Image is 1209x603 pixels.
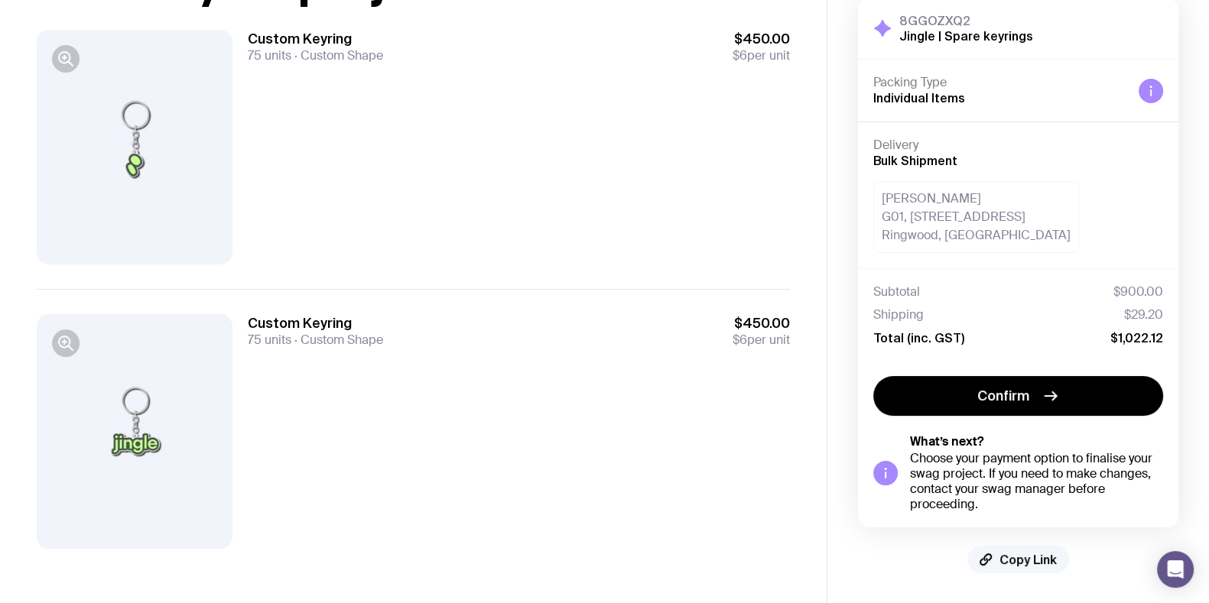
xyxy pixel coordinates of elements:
[873,138,1163,153] h4: Delivery
[248,314,383,332] h3: Custom Keyring
[873,330,964,345] span: Total (inc. GST)
[1124,307,1163,323] span: $29.20
[733,332,790,348] span: per unit
[1113,284,1163,300] span: $900.00
[899,13,1033,28] h3: 8GGOZXQ2
[733,30,790,48] span: $450.00
[873,91,965,105] span: Individual Items
[910,451,1163,512] div: Choose your payment option to finalise your swag project. If you need to make changes, contact yo...
[899,28,1033,44] h2: Jingle | Spare keyrings
[291,332,383,348] span: Custom Shape
[873,75,1126,90] h4: Packing Type
[1157,551,1194,588] div: Open Intercom Messenger
[733,48,790,63] span: per unit
[967,546,1069,573] button: Copy Link
[1110,330,1163,345] span: $1,022.12
[873,284,920,300] span: Subtotal
[248,30,383,48] h3: Custom Keyring
[733,332,747,348] span: $6
[910,434,1163,449] h5: What’s next?
[733,47,747,63] span: $6
[733,314,790,332] span: $450.00
[977,387,1029,405] span: Confirm
[873,307,924,323] span: Shipping
[248,332,291,348] span: 75 units
[248,47,291,63] span: 75 units
[873,181,1079,253] div: [PERSON_NAME] G01, [STREET_ADDRESS] Ringwood, [GEOGRAPHIC_DATA]
[999,552,1057,567] span: Copy Link
[873,154,957,167] span: Bulk Shipment
[873,376,1163,416] button: Confirm
[291,47,383,63] span: Custom Shape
